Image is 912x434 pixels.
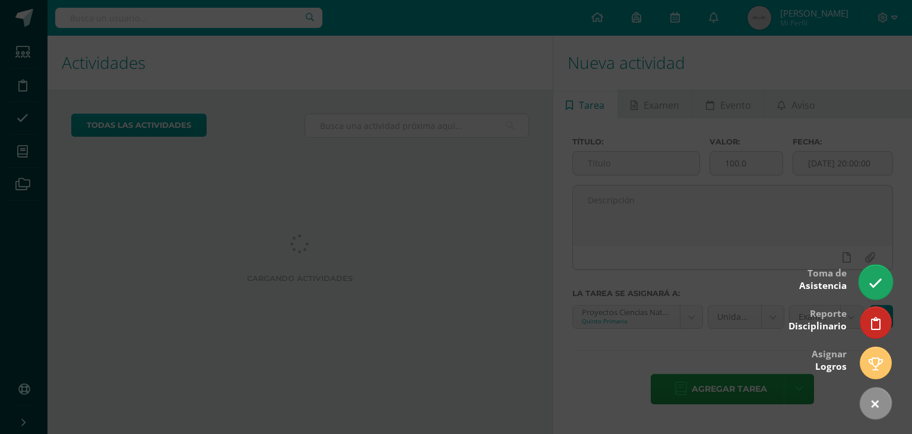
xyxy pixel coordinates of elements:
[799,279,847,292] span: Asistencia
[815,360,847,373] span: Logros
[799,259,847,298] div: Toma de
[788,320,847,332] span: Disciplinario
[812,340,847,379] div: Asignar
[788,300,847,338] div: Reporte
